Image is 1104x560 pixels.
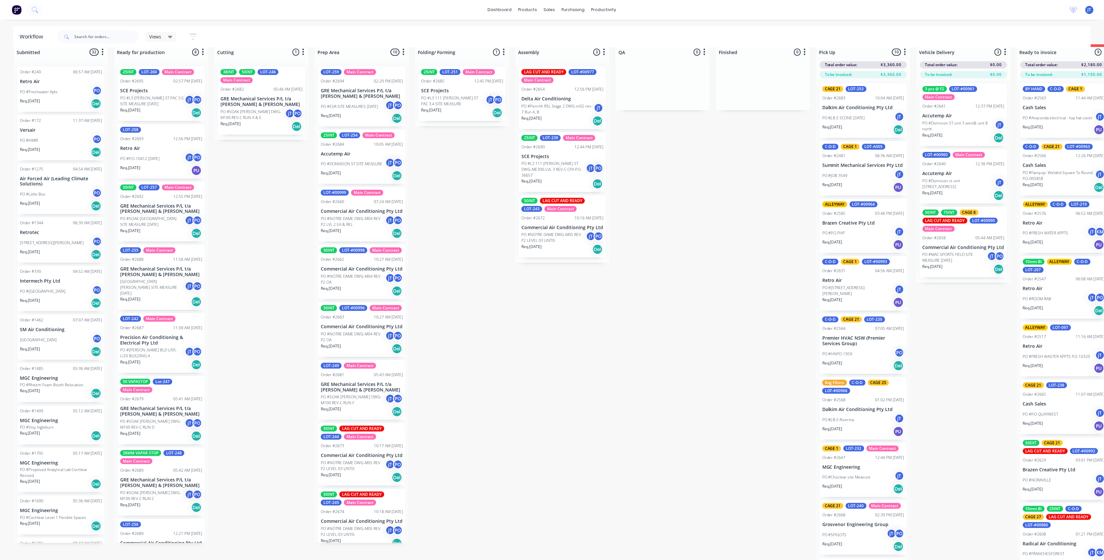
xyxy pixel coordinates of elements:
[20,240,84,246] p: [STREET_ADDRESS][PERSON_NAME]
[994,133,1004,143] div: Del
[474,78,503,84] div: 12:45 PM [DATE]
[318,66,405,126] div: LOT-259Main ContractOrder #269402:20 PM [DATE]GRE Mechanical Services P/L t/a [PERSON_NAME] & [PE...
[923,210,939,215] div: 50INT
[321,199,344,205] div: Order #2660
[220,86,244,92] div: Order #2682
[421,95,486,107] p: PO #L3 111 [PERSON_NAME] ST PAC 3.4 SITE MEASURE
[120,107,140,113] p: Req. [DATE]
[120,247,141,253] div: LOT-255
[486,95,495,105] div: jT
[923,264,943,270] p: Req. [DATE]
[374,78,403,84] div: 02:20 PM [DATE]
[592,116,603,126] div: Del
[1087,227,1097,237] div: jT
[485,5,515,15] a: dashboard
[521,161,586,178] p: PO #L3 111 [PERSON_NAME] ST DWG-ME300-LVL 3 REV-C CPA P.O-36657
[321,273,385,285] p: PO #NOTRE DAME DWG-M04 REV P2 OA
[321,266,403,272] p: Commercial Air Conditioning Pty Ltd
[17,115,105,160] div: Order #17211:37 AM [DATE]VersairPO #HMRIPOReq.[DATE]Del
[1023,276,1046,282] div: Order #2547
[17,66,105,112] div: Order #24006:57 AM [DATE]Retro AirPO #Freshwater AptsPOReq.[DATE]Del
[393,215,403,225] div: PO
[73,69,102,75] div: 06:57 AM [DATE]
[1074,259,1091,265] div: C-O-D
[173,78,202,84] div: 02:57 PM [DATE]
[73,166,102,172] div: 04:54 AM [DATE]
[321,141,344,147] div: Order #2684
[822,182,842,188] p: Req. [DATE]
[1050,201,1067,207] div: C-O-D
[994,190,1004,201] div: Del
[545,206,577,212] div: Main Contract
[822,144,839,150] div: C-O-D
[120,136,144,142] div: Order #2693
[20,138,38,143] p: PO #HMRI
[120,88,202,94] p: SCE Projects
[120,165,140,171] p: Req. [DATE]
[949,86,977,92] div: LOT-#00961
[822,278,904,283] p: Retro Air
[995,178,1005,187] div: jT
[540,135,561,141] div: LOT-239
[120,156,160,162] p: PO #P.O-10412 [DATE]
[321,69,342,75] div: LOT-259
[960,210,979,215] div: CAGE 8
[822,259,839,265] div: C-O-D
[321,209,403,214] p: Commercial Air Conditioning Pty Ltd
[822,211,846,216] div: Order #2585
[521,115,542,121] p: Req. [DATE]
[923,120,995,132] p: PO #Donnison ST unit 3 west& unit 8 north
[976,235,1005,241] div: 05:44 AM [DATE]
[192,153,202,162] div: PO
[1023,267,1044,273] div: LOT-207
[351,190,383,196] div: Main Contract
[822,163,904,168] p: Summit Mechanical Services Pty Ltd
[120,257,144,262] div: Order #2688
[521,69,566,75] div: LAG CUT AND READY
[1023,239,1043,245] p: Req. [DATE]
[822,153,846,159] div: Order #2481
[321,88,403,99] p: GRE Mechanical Services P/L t/a [PERSON_NAME] & [PERSON_NAME]
[191,108,202,118] div: Del
[162,184,194,190] div: Main Contract
[421,69,437,75] div: 25INT
[321,170,341,176] p: Req. [DATE]
[20,191,45,197] p: PO #Little Box
[73,118,102,124] div: 11:37 AM [DATE]
[321,132,337,138] div: 25INT
[521,215,545,221] div: Order #2672
[540,198,585,204] div: LAG CUT AND READY
[421,78,445,84] div: Order #2685
[923,252,987,263] p: PO #MAC SPORTS FIELD SITE MEASURE [DATE]
[1023,201,1048,207] div: ALLEYWAY
[393,273,403,283] div: PO
[374,257,403,262] div: 10:27 AM [DATE]
[820,199,907,253] div: ALLEYWAYLOT-#00964Order #258503:46 PM [DATE]Brazen Creative Pty LtdPO #P.O PHPjTReq.[DATE]PU
[521,96,603,102] p: Delta Air Conditioning
[1069,201,1090,207] div: LOT-219
[463,69,495,75] div: Main Contract
[920,149,1007,204] div: LOT-#00960Main ContractOrder #264012:36 PM [DATE]Accutemp AirPO #Donnison st unit [STREET_ADDRESS...
[143,247,176,253] div: Main Contract
[385,158,395,168] div: jT
[895,112,904,122] div: jT
[321,78,344,84] div: Order #2694
[285,109,295,118] div: jT
[339,132,360,138] div: LOT-254
[521,198,538,204] div: 50INT
[191,165,202,176] div: PU
[185,95,194,105] div: jT
[392,113,402,124] div: Del
[318,245,405,299] div: 50INTLOT-#00998Main ContractOrder #266210:27 AM [DATE]Commercial Air Conditioning Pty LtdPO #NOTR...
[1023,95,1046,101] div: Order #2563
[321,190,349,196] div: LOT-#00999
[1023,153,1046,159] div: Order #2566
[17,164,105,214] div: Order #127504:54 AM [DATE]Air Forced Air (Leading Climate Solutions)PO #Little BoxPOReq.[DATE]Del
[91,98,101,109] div: Del
[120,228,140,234] p: Req. [DATE]
[822,230,845,236] p: PO #P.O PHP
[923,113,1005,119] p: Accutemp Air
[493,95,503,105] div: PO
[822,268,846,274] div: Order #2631
[362,132,395,138] div: Main Contract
